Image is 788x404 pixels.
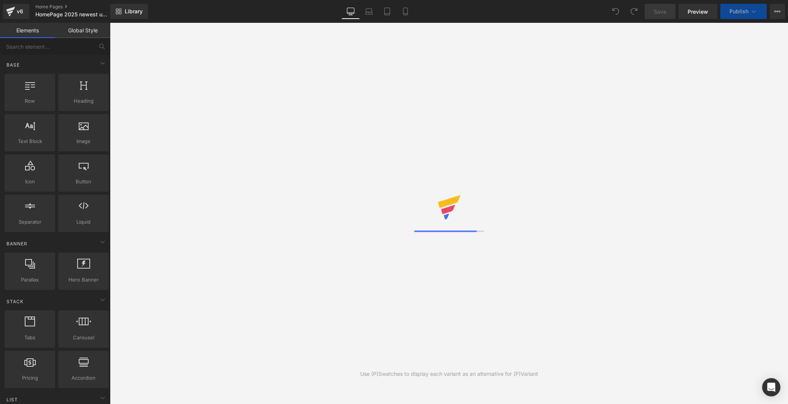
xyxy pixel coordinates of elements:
[762,378,780,396] div: Open Intercom Messenger
[396,4,415,19] a: Mobile
[626,4,642,19] button: Redo
[7,374,53,382] span: Pricing
[342,4,360,19] a: Desktop
[55,23,110,38] a: Global Style
[60,137,106,145] span: Image
[7,97,53,105] span: Row
[654,8,666,16] span: Save
[7,276,53,284] span: Parallax
[360,4,378,19] a: Laptop
[35,11,108,17] span: HomePage 2025 newest update
[6,61,21,68] span: Base
[60,374,106,382] span: Accordion
[125,8,143,15] span: Library
[15,6,25,16] div: v6
[110,4,148,19] a: New Library
[770,4,785,19] button: More
[6,396,19,403] span: List
[60,276,106,284] span: Hero Banner
[729,8,748,14] span: Publish
[360,370,538,378] div: Use (P)Swatches to display each variant as an alternative for (P)Variant
[7,218,53,226] span: Separator
[688,8,708,16] span: Preview
[60,218,106,226] span: Liquid
[6,298,24,305] span: Stack
[3,4,29,19] a: v6
[60,178,106,186] span: Button
[378,4,396,19] a: Tablet
[60,334,106,342] span: Carousel
[678,4,717,19] a: Preview
[720,4,767,19] button: Publish
[7,137,53,145] span: Text Block
[35,4,123,10] a: Home Pages
[7,334,53,342] span: Tabs
[6,240,28,247] span: Banner
[7,178,53,186] span: Icon
[60,97,106,105] span: Heading
[608,4,623,19] button: Undo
